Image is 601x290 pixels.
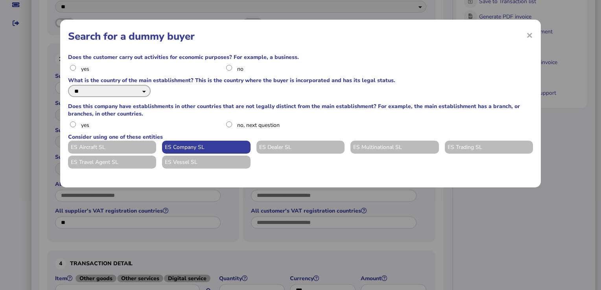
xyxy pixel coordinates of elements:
span: × [526,28,533,42]
label: yes [81,121,220,129]
li: ES Multinational SL [350,141,439,154]
li: ES Vessel SL [162,156,251,169]
li: ES Dealer SL [256,141,345,154]
h1: Does the customer carry out activities for economic purposes? For example, a business. [68,53,299,61]
li: ES Company SL [162,141,251,154]
li: ES Travel Agent SL [68,156,157,169]
label: yes [81,65,220,73]
label: no, next question [237,121,376,129]
li: ES Aircraft SL [68,141,157,154]
h1: Does this company have establishments in other countries that are not legally distinct from the m... [68,103,520,117]
h1: Consider using one of these entities [68,133,163,141]
h1: What is the country of the main establishment? This is the country where the buyer is incorporate... [68,77,395,84]
h1: Search for a dummy buyer [68,29,533,43]
li: ES Trading SL [445,141,533,154]
label: no [237,65,376,73]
